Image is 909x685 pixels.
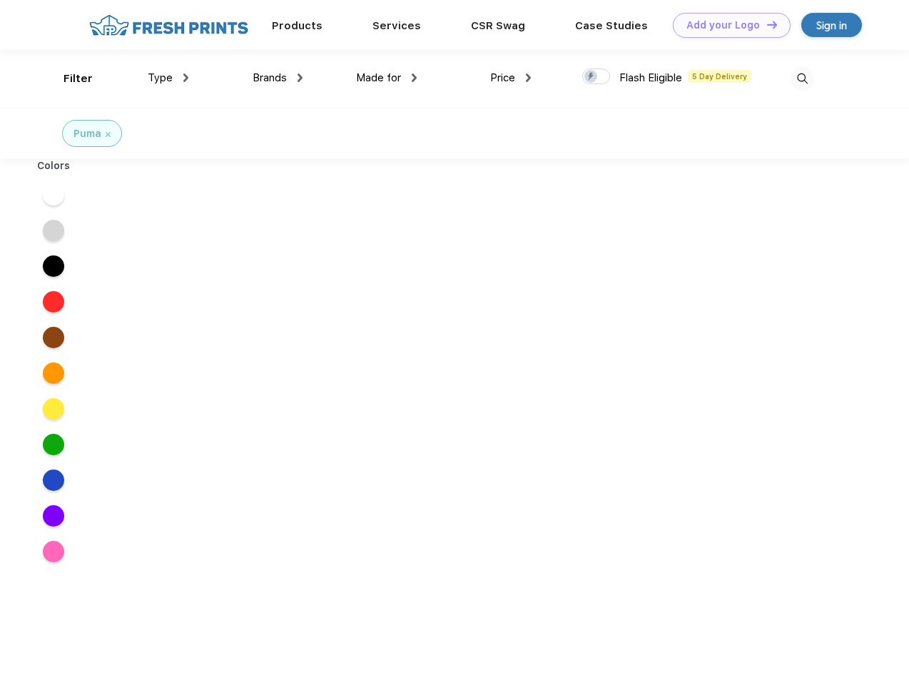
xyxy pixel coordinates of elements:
[412,73,417,82] img: dropdown.png
[253,71,287,84] span: Brands
[619,71,682,84] span: Flash Eligible
[686,19,760,31] div: Add your Logo
[471,19,525,32] a: CSR Swag
[791,67,814,91] img: desktop_search.svg
[526,73,531,82] img: dropdown.png
[372,19,421,32] a: Services
[64,71,93,87] div: Filter
[148,71,173,84] span: Type
[106,132,111,137] img: filter_cancel.svg
[272,19,323,32] a: Products
[801,13,862,37] a: Sign in
[26,158,81,173] div: Colors
[356,71,401,84] span: Made for
[767,21,777,29] img: DT
[816,17,847,34] div: Sign in
[183,73,188,82] img: dropdown.png
[490,71,515,84] span: Price
[85,13,253,38] img: fo%20logo%202.webp
[298,73,303,82] img: dropdown.png
[688,70,751,83] span: 5 Day Delivery
[73,126,101,141] div: Puma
